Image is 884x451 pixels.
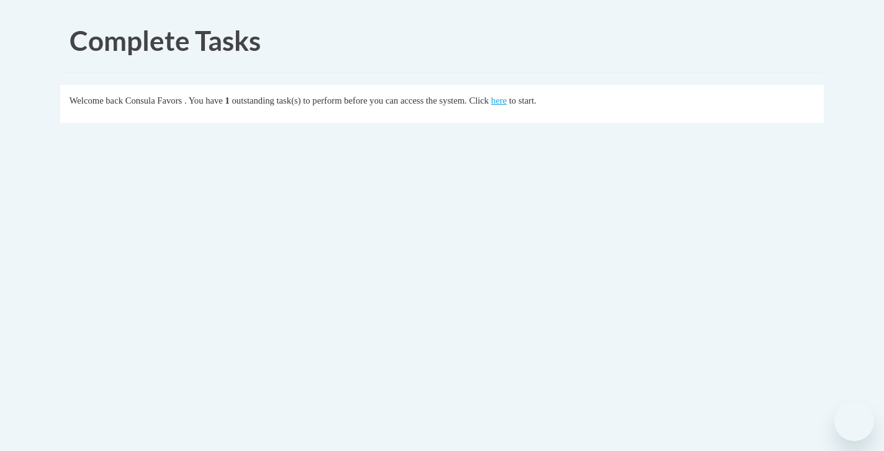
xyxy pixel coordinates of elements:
a: here [491,96,507,105]
span: Consula Favors [125,96,183,105]
span: Complete Tasks [70,24,261,56]
iframe: Button to launch messaging window [834,401,874,441]
span: outstanding task(s) to perform before you can access the system. Click [232,96,489,105]
span: to start. [509,96,536,105]
span: Welcome back [70,96,123,105]
span: 1 [225,96,229,105]
span: . You have [184,96,223,105]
